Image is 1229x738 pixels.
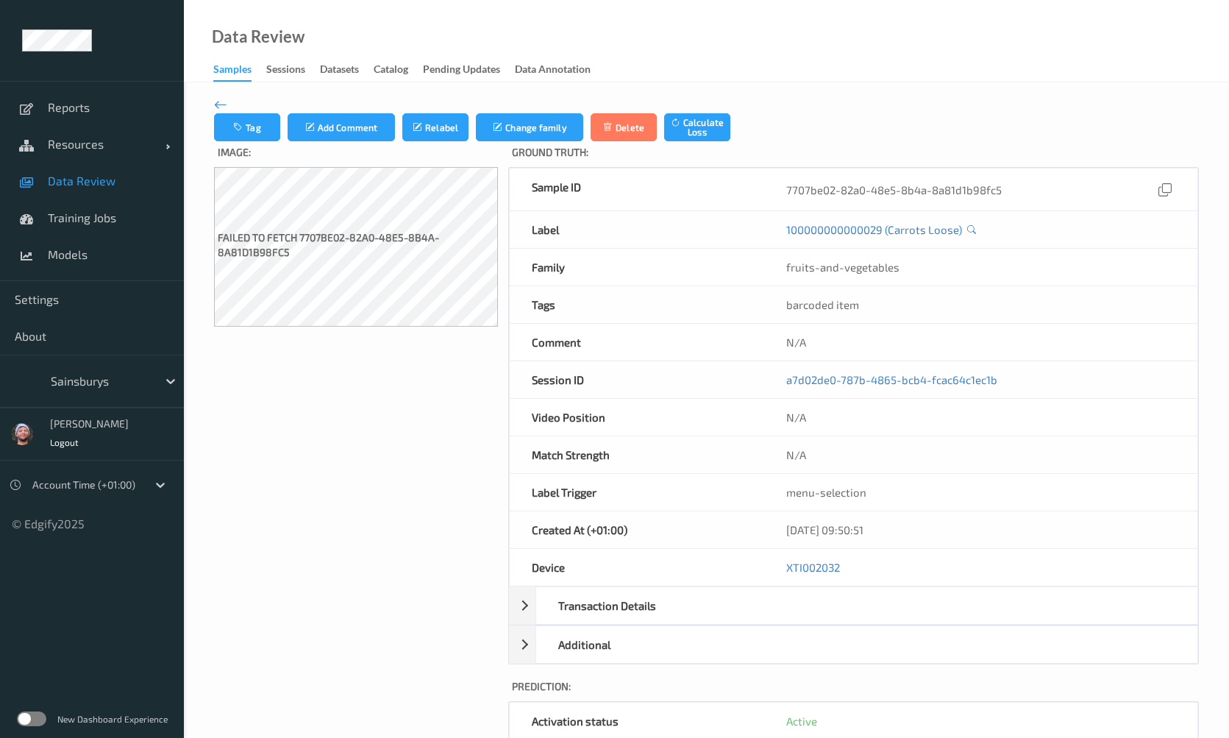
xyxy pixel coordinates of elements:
label: Prediction: [508,675,1199,701]
div: Tags [510,286,764,323]
a: XTI002032 [786,561,840,574]
a: Datasets [320,60,374,80]
button: Change family [476,113,583,141]
div: Catalog [374,62,408,80]
div: Samples [213,62,252,82]
div: Pending Updates [423,62,500,80]
div: Match Strength [510,436,764,473]
button: Add Comment [288,113,395,141]
div: Additional [509,625,1198,664]
div: menu-selection [764,474,1197,511]
label: Failed to fetch 7707be02-82a0-48e5-8b4a-8a81d1b98fc5 [214,227,498,267]
div: Transaction Details [536,587,781,624]
span: barcoded item [786,298,859,311]
button: Calculate Loss [664,113,730,141]
div: N/A [764,324,1197,361]
div: Video Position [510,399,764,436]
div: Device [510,549,764,586]
div: N/A [764,436,1197,473]
a: Catalog [374,60,423,80]
a: a7d02de0-787b-4865-bcb4-fcac64c1ec1b [786,372,997,387]
button: Relabel [402,113,469,141]
div: Sessions [266,62,305,80]
div: Transaction Details [509,586,1198,625]
div: Created At (+01:00) [510,511,764,548]
div: Comment [510,324,764,361]
div: 7707be02-82a0-48e5-8b4a-8a81d1b98fc5 [786,180,1175,199]
div: Datasets [320,62,359,80]
div: Additional [536,626,781,663]
div: [DATE] 09:50:51 [764,511,1197,548]
div: Label [510,211,764,248]
div: Active [786,714,1175,728]
label: Image: [214,141,498,167]
a: Pending Updates [423,60,515,80]
a: 100000000000029 (Carrots Loose) [786,222,962,237]
button: Tag [214,113,280,141]
button: Delete [591,113,657,141]
div: N/A [764,399,1197,436]
div: Sample ID [510,168,764,210]
a: Data Annotation [515,60,605,80]
div: fruits-and-vegetables [786,260,1175,274]
div: Session ID [510,361,764,398]
div: Label Trigger [510,474,764,511]
div: Data Annotation [515,62,591,80]
div: Family [510,249,764,285]
label: Ground Truth : [508,141,1199,167]
div: Data Review [212,29,304,44]
a: Samples [213,60,266,82]
a: Sessions [266,60,320,80]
